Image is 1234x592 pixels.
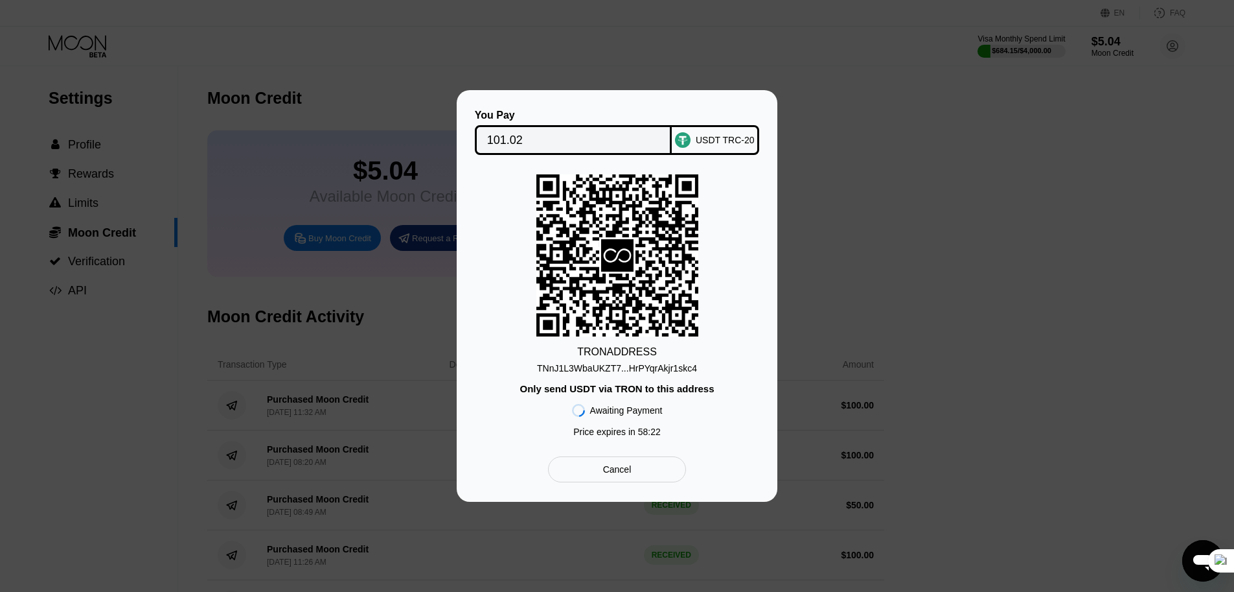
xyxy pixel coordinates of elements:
div: Price expires in [573,427,661,437]
div: Only send USDT via TRON to this address [520,383,714,394]
div: Cancel [603,464,632,475]
div: TNnJ1L3WbaUKZT7...HrPYqrAkjr1skc4 [537,358,697,373]
div: You Pay [475,110,672,121]
div: You PayUSDT TRC-20 [476,110,758,155]
span: 58 : 22 [638,427,661,437]
iframe: Button to launch messaging window [1182,540,1224,582]
div: USDT TRC-20 [696,135,755,145]
div: Cancel [548,456,686,482]
div: TNnJ1L3WbaUKZT7...HrPYqrAkjr1skc4 [537,363,697,373]
div: TRON ADDRESS [577,346,657,358]
div: Awaiting Payment [590,405,663,416]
